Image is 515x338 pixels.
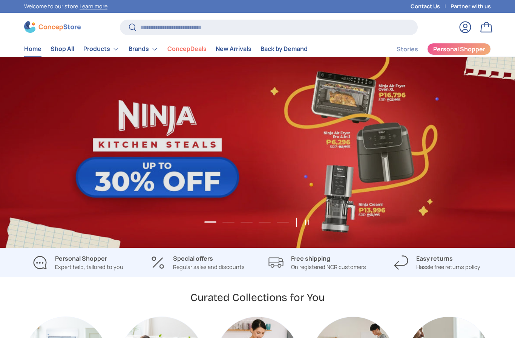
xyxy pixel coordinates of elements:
[80,3,107,10] a: Learn more
[124,41,163,57] summary: Brands
[83,41,120,57] a: Products
[433,46,485,52] span: Personal Shopper
[216,41,251,56] a: New Arrivals
[24,254,132,271] a: Personal Shopper Expert help, tailored to you
[24,2,107,11] p: Welcome to our store.
[451,2,491,11] a: Partner with us
[416,254,453,263] strong: Easy returns
[144,254,252,271] a: Special offers Regular sales and discounts
[379,41,491,57] nav: Secondary
[167,41,207,56] a: ConcepDeals
[55,263,123,271] p: Expert help, tailored to you
[411,2,451,11] a: Contact Us
[427,43,491,55] a: Personal Shopper
[51,41,74,56] a: Shop All
[173,254,213,263] strong: Special offers
[24,41,41,56] a: Home
[264,254,371,271] a: Free shipping On registered NCR customers
[291,263,366,271] p: On registered NCR customers
[55,254,107,263] strong: Personal Shopper
[173,263,245,271] p: Regular sales and discounts
[24,41,308,57] nav: Primary
[397,42,418,57] a: Stories
[190,291,325,305] h2: Curated Collections for You
[291,254,330,263] strong: Free shipping
[129,41,158,57] a: Brands
[383,254,491,271] a: Easy returns Hassle free returns policy
[79,41,124,57] summary: Products
[261,41,308,56] a: Back by Demand
[24,21,81,33] img: ConcepStore
[416,263,480,271] p: Hassle free returns policy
